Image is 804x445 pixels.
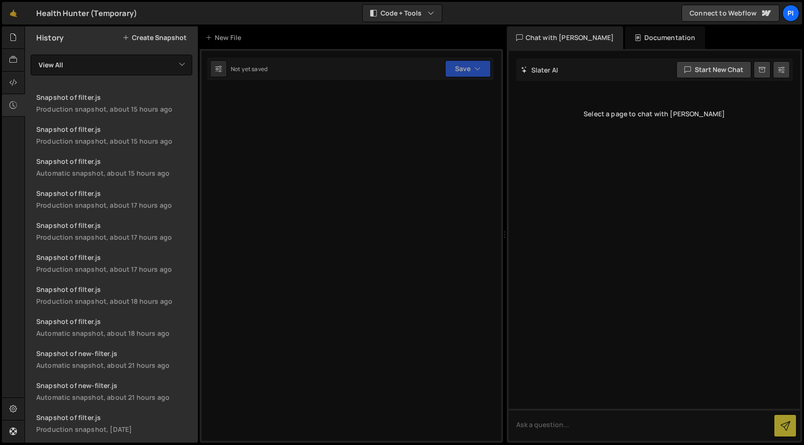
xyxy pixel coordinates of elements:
button: Save [445,60,491,77]
a: Snapshot of filter.js Production snapshot, about 15 hours ago [31,119,198,151]
div: Health Hunter (Temporary) [36,8,137,19]
div: Not yet saved [231,65,268,73]
div: Production snapshot, about 17 hours ago [36,233,192,242]
div: Production snapshot, about 15 hours ago [36,137,192,146]
a: Snapshot of filter.js Production snapshot, about 18 hours ago [31,279,198,311]
a: Connect to Webflow [682,5,780,22]
div: Automatic snapshot, about 21 hours ago [36,393,192,402]
a: Snapshot of filter.js Production snapshot, about 17 hours ago [31,247,198,279]
button: Start new chat [676,61,751,78]
a: Snapshot of new-filter.js Automatic snapshot, about 21 hours ago [31,375,198,407]
div: Production snapshot, [DATE] [36,425,192,434]
div: Snapshot of filter.js [36,317,192,326]
div: Documentation [625,26,705,49]
div: Snapshot of filter.js [36,157,192,166]
a: Snapshot of filter.js Production snapshot, [DATE] [31,407,198,439]
div: Snapshot of new-filter.js [36,381,192,390]
a: Snapshot of filter.js Production snapshot, about 17 hours ago [31,183,198,215]
div: Snapshot of new-filter.js [36,349,192,358]
a: Snapshot of filter.js Automatic snapshot, about 15 hours ago [31,151,198,183]
div: Production snapshot, about 18 hours ago [36,297,192,306]
a: Snapshot of filter.js Production snapshot, about 17 hours ago [31,215,198,247]
div: Snapshot of filter.js [36,285,192,294]
div: Snapshot of filter.js [36,413,192,422]
div: Snapshot of filter.js [36,189,192,198]
button: Code + Tools [363,5,442,22]
div: Production snapshot, about 15 hours ago [36,105,192,113]
div: Snapshot of filter.js [36,253,192,262]
div: Production snapshot, about 17 hours ago [36,201,192,210]
h2: History [36,32,64,43]
div: Automatic snapshot, about 21 hours ago [36,361,192,370]
div: New File [205,33,245,42]
div: Production snapshot, about 17 hours ago [36,265,192,274]
div: Automatic snapshot, about 15 hours ago [36,169,192,178]
div: Snapshot of filter.js [36,125,192,134]
div: Automatic snapshot, about 18 hours ago [36,329,192,338]
h2: Slater AI [521,65,559,74]
a: Snapshot of new-filter.js Automatic snapshot, about 21 hours ago [31,343,198,375]
a: Snapshot of filter.js Production snapshot, about 15 hours ago [31,87,198,119]
div: Snapshot of filter.js [36,93,192,102]
button: Create Snapshot [122,34,187,41]
a: Pi [782,5,799,22]
div: Chat with [PERSON_NAME] [507,26,624,49]
a: Snapshot of filter.js Automatic snapshot, about 18 hours ago [31,311,198,343]
a: 🤙 [2,2,25,24]
div: Snapshot of filter.js [36,221,192,230]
